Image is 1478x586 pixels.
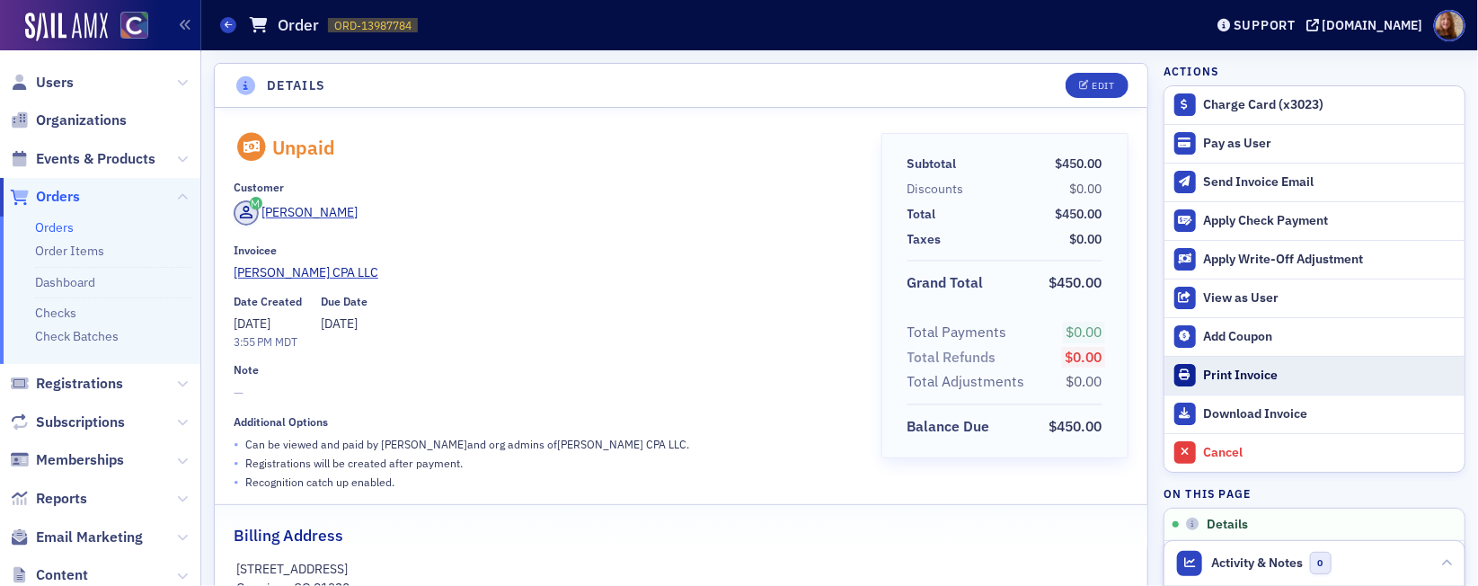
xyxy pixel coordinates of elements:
a: Check Batches [35,328,119,344]
a: [PERSON_NAME] [234,200,358,226]
img: SailAMX [120,12,148,40]
div: Total Payments [907,322,1007,343]
span: $450.00 [1056,206,1102,222]
button: View as User [1164,279,1465,317]
a: Email Marketing [10,528,143,547]
span: Total Payments [907,322,1013,343]
span: $0.00 [1070,181,1102,197]
a: Print Invoice [1164,356,1465,395]
div: Support [1234,17,1296,33]
div: Unpaid [272,136,335,159]
a: [PERSON_NAME] CPA LLC [234,263,856,282]
span: $450.00 [1049,417,1102,435]
span: $450.00 [1049,273,1102,291]
button: Add Coupon [1164,317,1465,356]
p: Registrations will be created after payment. [245,455,463,471]
a: Content [10,565,88,585]
button: Edit [1066,73,1128,98]
span: Total [907,205,943,224]
span: Organizations [36,111,127,130]
span: Grand Total [907,272,990,294]
p: Recognition catch up enabled. [245,474,394,490]
a: Order Items [35,243,104,259]
span: Memberships [36,450,124,470]
span: — [234,384,856,403]
h4: Actions [1164,63,1219,79]
button: Apply Check Payment [1164,201,1465,240]
div: Grand Total [907,272,984,294]
div: Date Created [234,295,302,308]
div: Invoicee [234,244,277,257]
div: [PERSON_NAME] [262,203,358,222]
div: Note [234,363,259,377]
p: [STREET_ADDRESS] [237,560,1126,579]
div: Discounts [907,180,964,199]
span: $0.00 [1070,231,1102,247]
a: View Homepage [108,12,148,42]
span: Content [36,565,88,585]
a: Dashboard [35,274,95,290]
div: Balance Due [907,416,990,438]
span: Balance Due [907,416,996,438]
div: Print Invoice [1204,368,1456,384]
a: Registrations [10,374,123,394]
div: Send Invoice Email [1204,174,1456,191]
div: View as User [1204,290,1456,306]
a: Memberships [10,450,124,470]
div: Total Refunds [907,347,996,368]
span: Details [1207,517,1248,533]
img: SailAMX [25,13,108,41]
span: ORD-13987784 [334,18,412,33]
a: Subscriptions [10,413,125,432]
span: $0.00 [1066,348,1102,366]
div: Download Invoice [1204,406,1456,422]
div: Taxes [907,230,942,249]
a: Events & Products [10,149,155,169]
div: Subtotal [907,155,957,173]
div: [DOMAIN_NAME] [1323,17,1423,33]
div: Apply Check Payment [1204,213,1456,229]
a: Users [10,73,74,93]
a: Checks [35,305,76,321]
div: Total [907,205,936,224]
span: • [234,473,239,492]
div: Additional Options [234,415,328,429]
div: Cancel [1204,445,1456,461]
div: Charge Card (x3023) [1204,97,1456,113]
button: Pay as User [1164,124,1465,163]
span: MDT [272,334,297,349]
span: 0 [1310,552,1332,574]
span: Discounts [907,180,970,199]
span: • [234,454,239,473]
h1: Order [278,14,319,36]
span: [DATE] [321,315,358,332]
span: Orders [36,187,80,207]
div: Customer [234,181,284,194]
a: Reports [10,489,87,509]
h2: Billing Address [234,524,343,547]
span: Users [36,73,74,93]
div: Total Adjustments [907,371,1025,393]
span: Taxes [907,230,948,249]
span: Total Refunds [907,347,1003,368]
time: 3:55 PM [234,334,272,349]
button: Apply Write-Off Adjustment [1164,240,1465,279]
span: Events & Products [36,149,155,169]
button: Cancel [1164,433,1465,472]
button: Charge Card (x3023) [1164,86,1465,124]
div: Due Date [321,295,367,308]
span: $450.00 [1056,155,1102,172]
div: Apply Write-Off Adjustment [1204,252,1456,268]
a: Download Invoice [1164,395,1465,433]
div: Edit [1092,81,1114,91]
span: Subtotal [907,155,963,173]
span: Registrations [36,374,123,394]
span: • [234,435,239,454]
a: Orders [35,219,74,235]
a: Organizations [10,111,127,130]
a: Orders [10,187,80,207]
span: Profile [1434,10,1465,41]
span: Edward Howard CPA LLC [234,263,397,282]
span: Total Adjustments [907,371,1031,393]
